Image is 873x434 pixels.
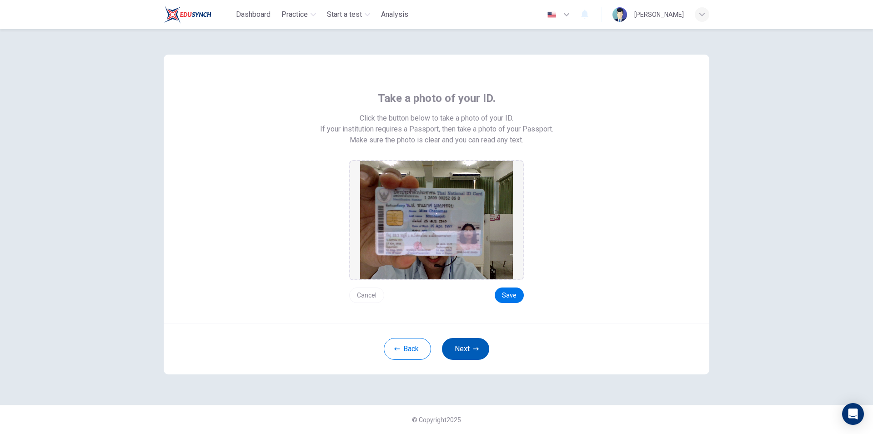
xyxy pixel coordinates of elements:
[320,113,553,135] span: Click the button below to take a photo of your ID. If your institution requires a Passport, then ...
[350,135,523,146] span: Make sure the photo is clear and you can read any text.
[278,6,320,23] button: Practice
[232,6,274,23] button: Dashboard
[377,6,412,23] button: Analysis
[378,91,496,106] span: Take a photo of your ID.
[327,9,362,20] span: Start a test
[164,5,232,24] a: Train Test logo
[323,6,374,23] button: Start a test
[360,161,513,279] img: preview screemshot
[164,5,211,24] img: Train Test logo
[281,9,308,20] span: Practice
[842,403,864,425] div: Open Intercom Messenger
[349,288,384,303] button: Cancel
[612,7,627,22] img: Profile picture
[381,9,408,20] span: Analysis
[236,9,271,20] span: Dashboard
[546,11,557,18] img: en
[412,416,461,424] span: © Copyright 2025
[384,338,431,360] button: Back
[634,9,684,20] div: [PERSON_NAME]
[495,288,524,303] button: Save
[442,338,489,360] button: Next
